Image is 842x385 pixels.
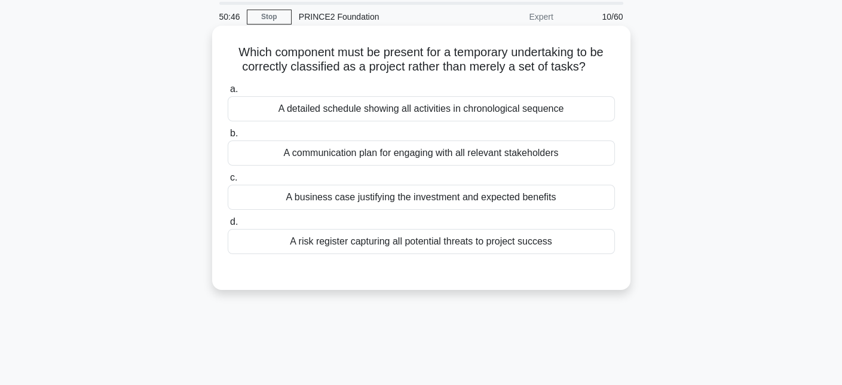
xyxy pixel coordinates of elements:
[230,216,238,227] span: d.
[456,5,561,29] div: Expert
[292,5,456,29] div: PRINCE2 Foundation
[230,84,238,94] span: a.
[212,5,247,29] div: 50:46
[226,45,616,75] h5: Which component must be present for a temporary undertaking to be correctly classified as a proje...
[228,96,615,121] div: A detailed schedule showing all activities in chronological sequence
[228,229,615,254] div: A risk register capturing all potential threats to project success
[230,128,238,138] span: b.
[228,185,615,210] div: A business case justifying the investment and expected benefits
[228,140,615,166] div: A communication plan for engaging with all relevant stakeholders
[247,10,292,25] a: Stop
[561,5,630,29] div: 10/60
[230,172,237,182] span: c.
